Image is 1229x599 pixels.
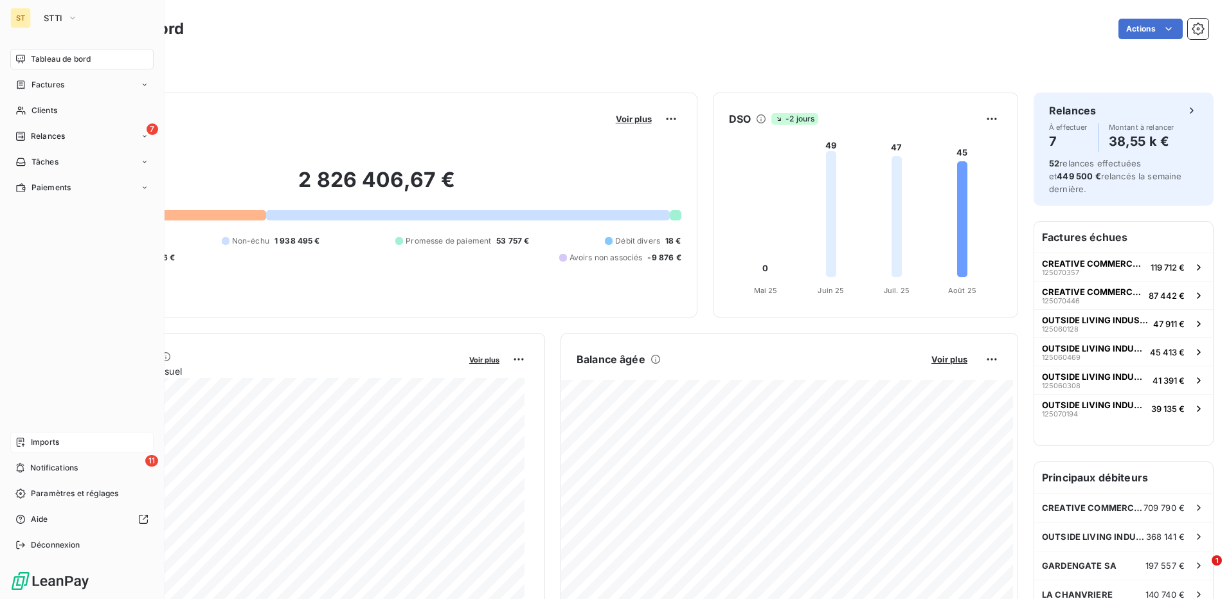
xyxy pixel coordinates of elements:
button: CREATIVE COMMERCE PARTNERS12507044687 442 € [1034,281,1213,309]
span: Avoirs non associés [570,252,643,264]
h6: Relances [1049,103,1096,118]
img: Logo LeanPay [10,571,90,591]
h2: 2 826 406,67 € [73,167,681,206]
tspan: Juil. 25 [884,286,910,295]
span: 125060469 [1042,353,1081,361]
span: Notifications [30,462,78,474]
span: Déconnexion [31,539,80,551]
span: 53 757 € [496,235,529,247]
span: STTI [44,13,62,23]
span: 125070446 [1042,297,1080,305]
button: Voir plus [465,353,503,365]
span: Factures [31,79,64,91]
span: 449 500 € [1057,171,1100,181]
h6: DSO [729,111,751,127]
span: 11 [145,455,158,467]
button: OUTSIDE LIVING INDUSTRIES FRAN12507019439 135 € [1034,394,1213,422]
span: 45 413 € [1150,347,1185,357]
h4: 7 [1049,131,1088,152]
tspan: Août 25 [948,286,976,295]
tspan: Mai 25 [753,286,777,295]
span: 52 [1049,158,1059,168]
span: 87 442 € [1149,291,1185,301]
span: CREATIVE COMMERCE PARTNERS [1042,503,1144,513]
span: 39 135 € [1151,404,1185,414]
h4: 38,55 k € [1109,131,1174,152]
span: 125060308 [1042,382,1081,389]
button: OUTSIDE LIVING INDUSTRIES FRAN12506012847 911 € [1034,309,1213,337]
span: 1 [1212,555,1222,566]
span: 125070357 [1042,269,1079,276]
span: Relances [31,130,65,142]
span: Clients [31,105,57,116]
span: GARDENGATE SA [1042,560,1117,571]
div: ST [10,8,31,28]
a: Tâches [10,152,154,172]
button: Voir plus [928,353,971,365]
span: Tâches [31,156,58,168]
span: Paramètres et réglages [31,488,118,499]
span: 1 938 495 € [274,235,320,247]
span: OUTSIDE LIVING INDUSTRIES FRAN [1042,343,1145,353]
h6: Factures échues [1034,222,1213,253]
tspan: Juin 25 [818,286,844,295]
span: CREATIVE COMMERCE PARTNERS [1042,287,1144,297]
span: 119 712 € [1151,262,1185,273]
span: relances effectuées et relancés la semaine dernière. [1049,158,1182,194]
button: OUTSIDE LIVING INDUSTRIES FRAN12506046945 413 € [1034,337,1213,366]
a: Paiements [10,177,154,198]
span: CREATIVE COMMERCE PARTNERS [1042,258,1145,269]
button: Voir plus [612,113,656,125]
span: 47 911 € [1153,319,1185,329]
span: À effectuer [1049,123,1088,131]
span: Imports [31,436,59,448]
span: 125070194 [1042,410,1078,418]
span: 41 391 € [1153,375,1185,386]
span: Montant à relancer [1109,123,1174,131]
h6: Balance âgée [577,352,645,367]
span: Voir plus [931,354,967,364]
span: 197 557 € [1145,560,1185,571]
a: Paramètres et réglages [10,483,154,504]
span: Voir plus [616,114,652,124]
span: 368 141 € [1146,532,1185,542]
span: OUTSIDE LIVING INDUSTRIES FRAN [1042,315,1148,325]
span: Aide [31,514,48,525]
span: 709 790 € [1144,503,1185,513]
span: Promesse de paiement [406,235,491,247]
span: Chiffre d'affaires mensuel [73,364,460,378]
span: 7 [147,123,158,135]
span: 125060128 [1042,325,1079,333]
iframe: Intercom live chat [1185,555,1216,586]
span: OUTSIDE LIVING INDUSTRIES FRAN [1042,532,1146,542]
span: OUTSIDE LIVING INDUSTRIES FRAN [1042,371,1147,382]
a: Factures [10,75,154,95]
h6: Principaux débiteurs [1034,462,1213,493]
a: Tableau de bord [10,49,154,69]
span: Tableau de bord [31,53,91,65]
span: 18 € [665,235,681,247]
span: Paiements [31,182,71,193]
a: 7Relances [10,126,154,147]
button: OUTSIDE LIVING INDUSTRIES FRAN12506030841 391 € [1034,366,1213,394]
span: -2 jours [771,113,818,125]
span: Débit divers [615,235,660,247]
span: Voir plus [469,355,499,364]
span: -9 876 € [647,252,681,264]
a: Aide [10,509,154,530]
button: CREATIVE COMMERCE PARTNERS125070357119 712 € [1034,253,1213,281]
span: OUTSIDE LIVING INDUSTRIES FRAN [1042,400,1146,410]
button: Actions [1118,19,1183,39]
a: Clients [10,100,154,121]
a: Imports [10,432,154,452]
span: Non-échu [232,235,269,247]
